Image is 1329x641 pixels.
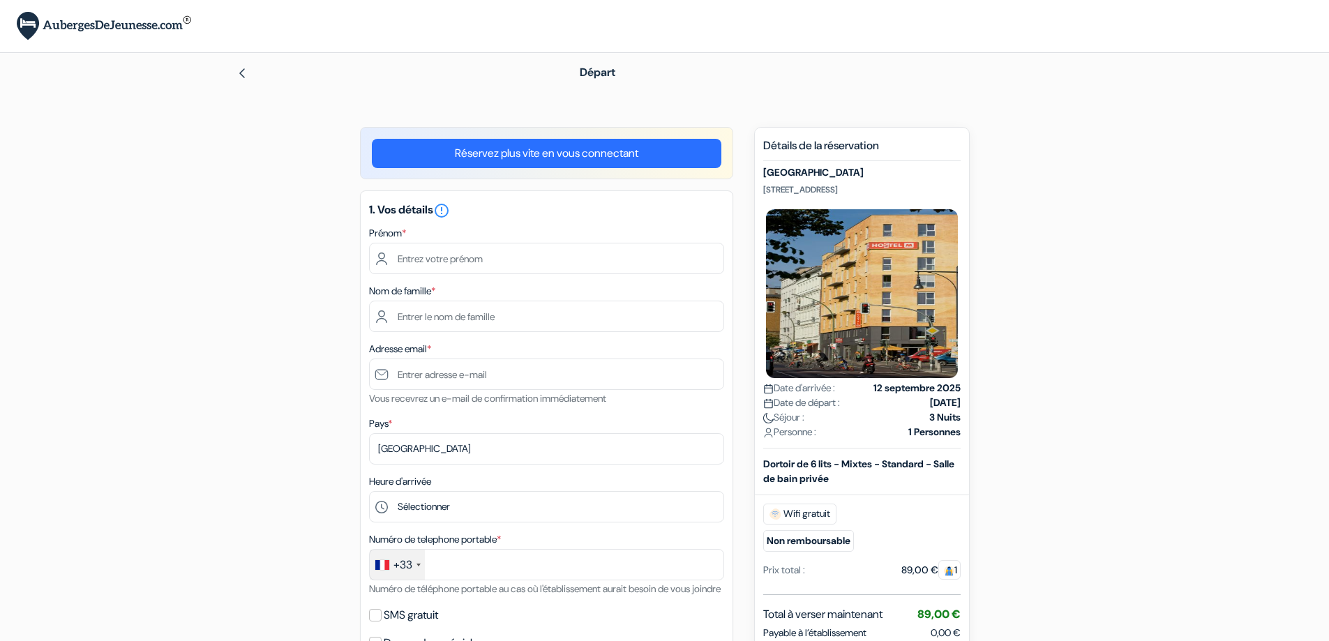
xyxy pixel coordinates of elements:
img: moon.svg [763,413,774,423]
label: Numéro de telephone portable [369,532,501,547]
strong: 1 Personnes [908,425,961,439]
i: error_outline [433,202,450,219]
small: Numéro de téléphone portable au cas où l'établissement aurait besoin de vous joindre [369,582,721,595]
label: Nom de famille [369,284,435,299]
span: 0,00 € [931,626,961,639]
div: 89,00 € [901,563,961,578]
strong: 3 Nuits [929,410,961,425]
span: Départ [580,65,615,80]
small: Vous recevrez un e-mail de confirmation immédiatement [369,392,606,405]
img: calendar.svg [763,384,774,394]
input: Entrez votre prénom [369,243,724,274]
div: +33 [393,557,412,573]
span: Personne : [763,425,816,439]
h5: 1. Vos détails [369,202,724,219]
label: SMS gratuit [384,605,438,625]
span: 1 [938,560,961,580]
span: Total à verser maintenant [763,606,883,623]
span: Date de départ : [763,395,840,410]
img: AubergesDeJeunesse.com [17,12,191,40]
a: Réservez plus vite en vous connectant [372,139,721,168]
h5: Détails de la réservation [763,139,961,161]
h5: [GEOGRAPHIC_DATA] [763,167,961,179]
b: Dortoir de 6 lits - Mixtes - Standard - Salle de bain privée [763,458,954,485]
img: user_icon.svg [763,428,774,438]
img: calendar.svg [763,398,774,409]
input: Entrer le nom de famille [369,301,724,332]
label: Prénom [369,226,406,241]
small: Non remboursable [763,530,854,552]
img: guest.svg [944,566,954,576]
label: Adresse email [369,342,431,356]
img: left_arrow.svg [236,68,248,79]
label: Pays [369,416,392,431]
span: Séjour : [763,410,804,425]
div: Prix total : [763,563,805,578]
p: [STREET_ADDRESS] [763,184,961,195]
strong: [DATE] [930,395,961,410]
div: France: +33 [370,550,425,580]
label: Heure d'arrivée [369,474,431,489]
a: error_outline [433,202,450,217]
span: Payable à l’établissement [763,626,866,640]
span: 89,00 € [917,607,961,621]
span: Date d'arrivée : [763,381,835,395]
span: Wifi gratuit [763,504,836,525]
strong: 12 septembre 2025 [873,381,961,395]
img: free_wifi.svg [769,508,781,520]
input: Entrer adresse e-mail [369,359,724,390]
